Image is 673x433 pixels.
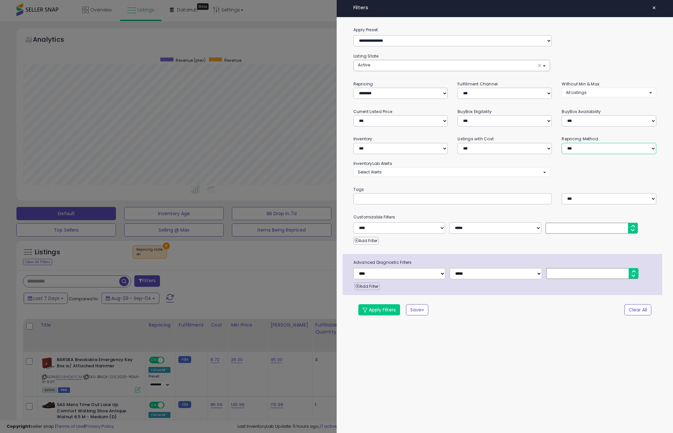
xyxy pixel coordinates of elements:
[353,237,379,245] button: Add Filter
[353,136,372,142] small: Inventory
[353,5,656,11] h4: Filters
[354,283,380,290] button: Add Filter
[353,167,550,177] button: Select Alerts
[624,304,651,315] button: Clear All
[562,81,599,87] small: Without Min & Max
[358,169,382,175] span: Select Alerts
[348,214,661,221] small: Customizable Filters
[353,81,373,87] small: Repricing
[353,53,379,59] small: Listing State
[652,3,656,12] span: ×
[348,26,661,34] label: Apply Preset:
[354,60,550,71] button: Active ×
[406,304,428,315] button: Save
[562,136,598,142] small: Repricing Method
[348,259,662,266] span: Advanced Diagnostic Filters
[458,109,492,114] small: BuyBox Eligibility
[358,304,400,315] button: Apply Filters
[649,3,659,12] button: ×
[562,109,601,114] small: BuyBox Availability
[353,109,392,114] small: Current Listed Price
[458,136,494,142] small: Listings with Cost
[348,186,661,193] small: Tags
[358,62,370,68] span: Active
[566,90,587,95] span: All Listings
[458,81,498,87] small: Fulfillment Channel
[353,161,392,166] small: InventoryLab Alerts
[537,62,542,69] span: ×
[562,88,656,97] button: All Listings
